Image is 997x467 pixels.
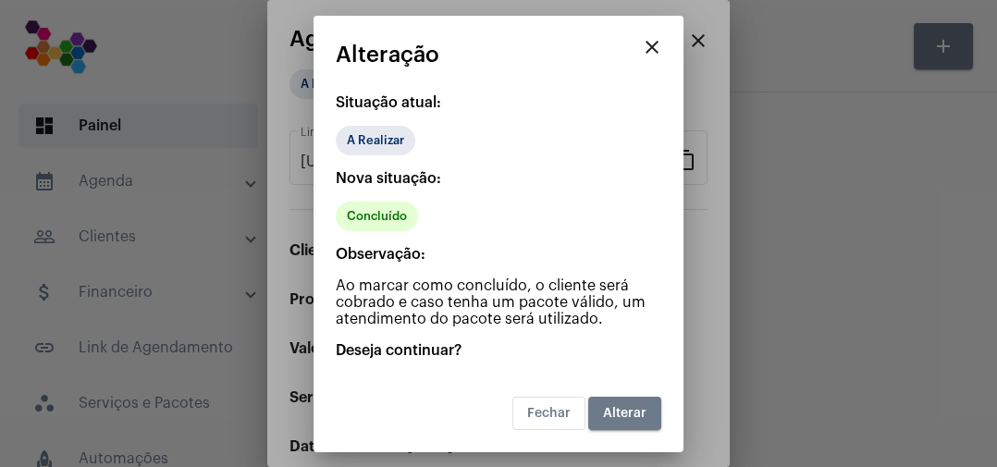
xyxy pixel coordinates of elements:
p: Ao marcar como concluído, o cliente será cobrado e caso tenha um pacote válido, um atendimento do... [336,277,661,327]
button: Alterar [588,397,661,430]
span: Alterar [603,407,646,420]
button: Fechar [512,397,585,430]
p: Situação atual: [336,94,661,111]
mat-chip: A Realizar [336,126,415,155]
mat-icon: close [641,36,663,58]
p: Deseja continuar? [336,342,661,359]
p: Nova situação: [336,170,661,187]
mat-chip: Concluído [336,202,418,231]
span: Alteração [336,43,439,67]
span: Fechar [527,407,571,420]
p: Observação: [336,246,661,263]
